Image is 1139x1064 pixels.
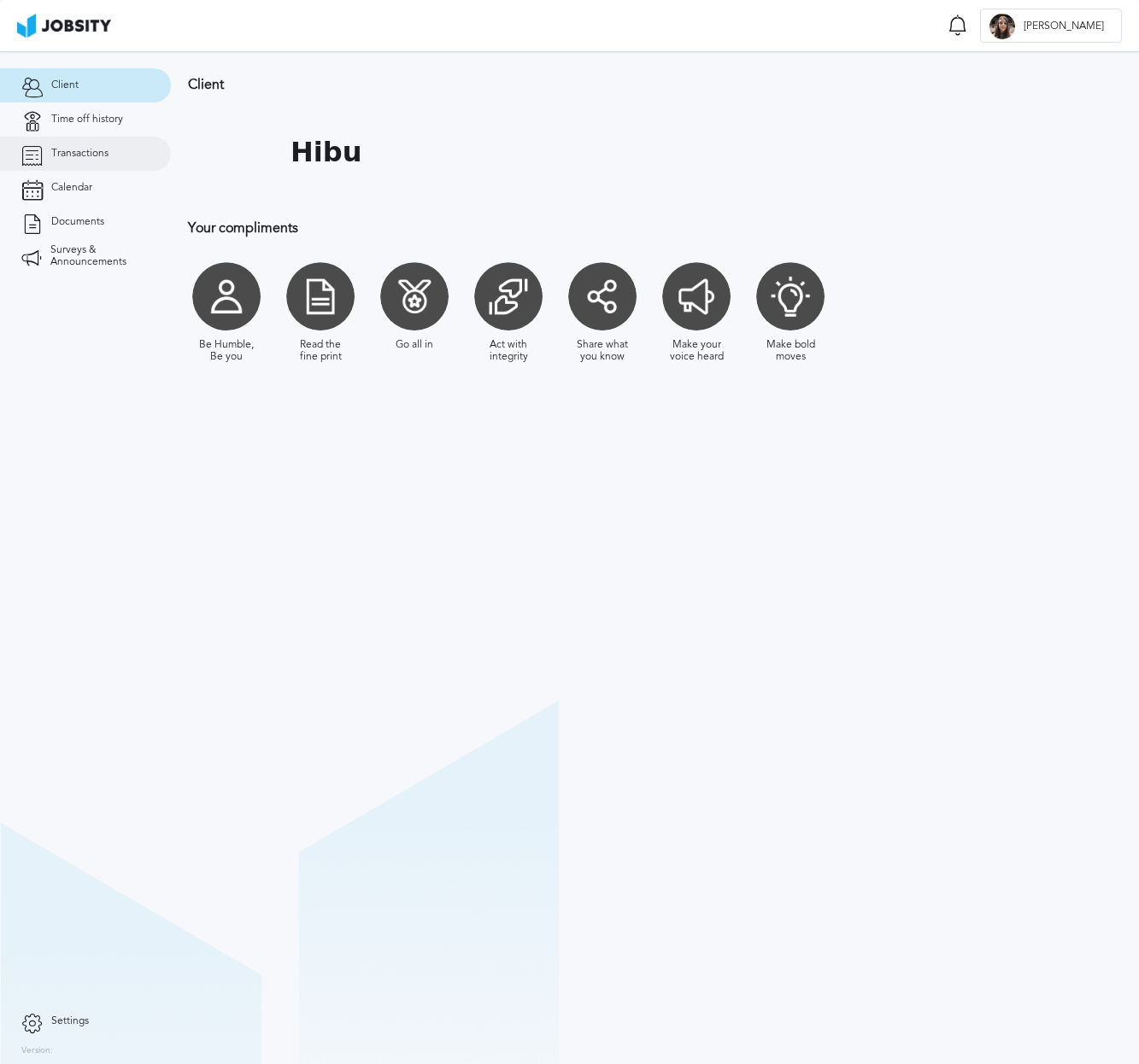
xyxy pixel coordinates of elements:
label: Version: [21,1046,53,1056]
span: Surveys & Announcements [50,244,150,268]
h1: Hibu [291,137,361,168]
div: Make your voice heard [666,339,726,363]
div: Act with integrity [478,339,538,363]
span: [PERSON_NAME] [1015,20,1113,32]
div: L [989,14,1015,39]
div: Share what you know [572,339,632,363]
img: ab4bad089aa723f57921c736e9817d99.png [17,14,111,38]
span: Client [51,79,79,91]
button: L[PERSON_NAME] [980,9,1122,43]
span: Transactions [51,148,109,160]
div: Be Humble, Be you [197,339,256,363]
span: Settings [51,1015,89,1027]
div: Go all in [396,339,433,351]
span: Calendar [51,182,92,194]
h3: Your compliments [188,220,1115,236]
div: Read the fine print [291,339,350,363]
span: Documents [51,216,104,228]
div: Make bold moves [760,339,820,363]
span: Time off history [51,114,123,126]
h3: Client [188,77,1115,92]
